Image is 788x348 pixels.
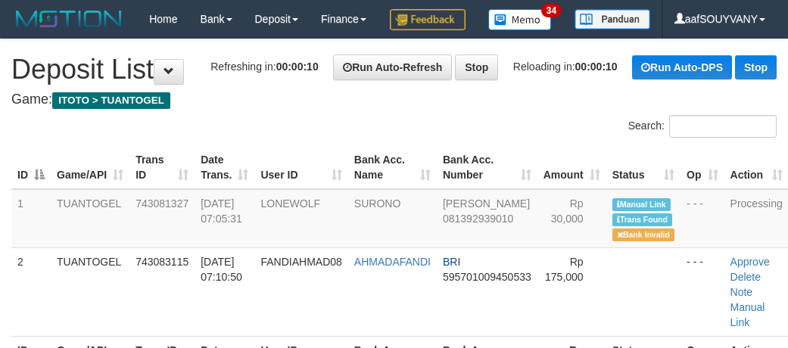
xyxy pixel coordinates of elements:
input: Search: [669,115,777,138]
h4: Game: [11,92,777,107]
span: BRI [443,256,460,268]
a: Approve [730,256,770,268]
a: AHMADAFANDI [354,256,431,268]
span: ITOTO > TUANTOGEL [52,92,170,109]
span: Rp 30,000 [551,197,584,225]
th: Trans ID: activate to sort column ascending [129,146,195,189]
td: - - - [681,247,724,336]
a: Run Auto-DPS [632,55,732,79]
span: Refreshing in: [210,61,318,73]
span: [DATE] 07:05:31 [201,197,242,225]
a: SURONO [354,197,400,210]
span: 743083115 [135,256,188,268]
th: Bank Acc. Number: activate to sort column ascending [437,146,537,189]
strong: 00:00:10 [276,61,319,73]
a: Stop [735,55,777,79]
td: 1 [11,189,51,248]
span: Copy 081392939010 to clipboard [443,213,513,225]
a: Stop [455,54,498,80]
img: Feedback.jpg [390,9,466,30]
span: LONEWOLF [260,197,320,210]
h1: Deposit List [11,54,777,85]
a: Delete [730,271,761,283]
strong: 00:00:10 [575,61,618,73]
span: [DATE] 07:10:50 [201,256,242,283]
th: Amount: activate to sort column ascending [537,146,606,189]
td: - - - [681,189,724,248]
a: Run Auto-Refresh [333,54,452,80]
th: Game/API: activate to sort column ascending [51,146,129,189]
a: Manual Link [730,301,765,328]
th: Date Trans.: activate to sort column ascending [195,146,254,189]
span: 743081327 [135,197,188,210]
th: Status: activate to sort column ascending [606,146,681,189]
span: 34 [541,4,562,17]
th: ID: activate to sort column descending [11,146,51,189]
span: Similar transaction found [612,213,673,226]
span: Manually Linked [612,198,671,211]
th: Op: activate to sort column ascending [681,146,724,189]
td: TUANTOGEL [51,189,129,248]
td: TUANTOGEL [51,247,129,336]
a: Note [730,286,753,298]
img: Button%20Memo.svg [488,9,552,30]
span: FANDIAHMAD08 [260,256,341,268]
th: User ID: activate to sort column ascending [254,146,347,189]
img: MOTION_logo.png [11,8,126,30]
td: 2 [11,247,51,336]
span: Rp 175,000 [545,256,584,283]
span: Reloading in: [513,61,618,73]
label: Search: [628,115,777,138]
span: Bank is not match [612,228,674,241]
th: Bank Acc. Name: activate to sort column ascending [348,146,437,189]
span: [PERSON_NAME] [443,197,530,210]
span: Copy 595701009450533 to clipboard [443,271,531,283]
img: panduan.png [575,9,650,30]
